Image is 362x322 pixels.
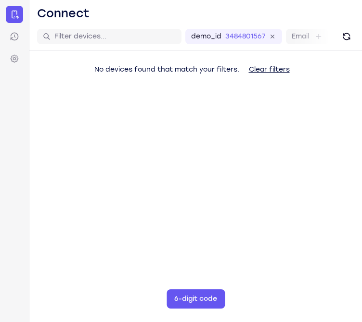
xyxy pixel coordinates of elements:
[167,289,225,309] button: 6-digit code
[94,65,239,74] span: No devices found that match your filters.
[292,32,309,41] label: Email
[6,50,23,67] a: Settings
[191,32,221,41] label: demo_id
[54,32,176,41] input: Filter devices...
[37,6,90,21] h1: Connect
[339,29,354,44] button: Refresh
[6,6,23,23] a: Connect
[6,28,23,45] a: Sessions
[241,60,297,79] button: Clear filters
